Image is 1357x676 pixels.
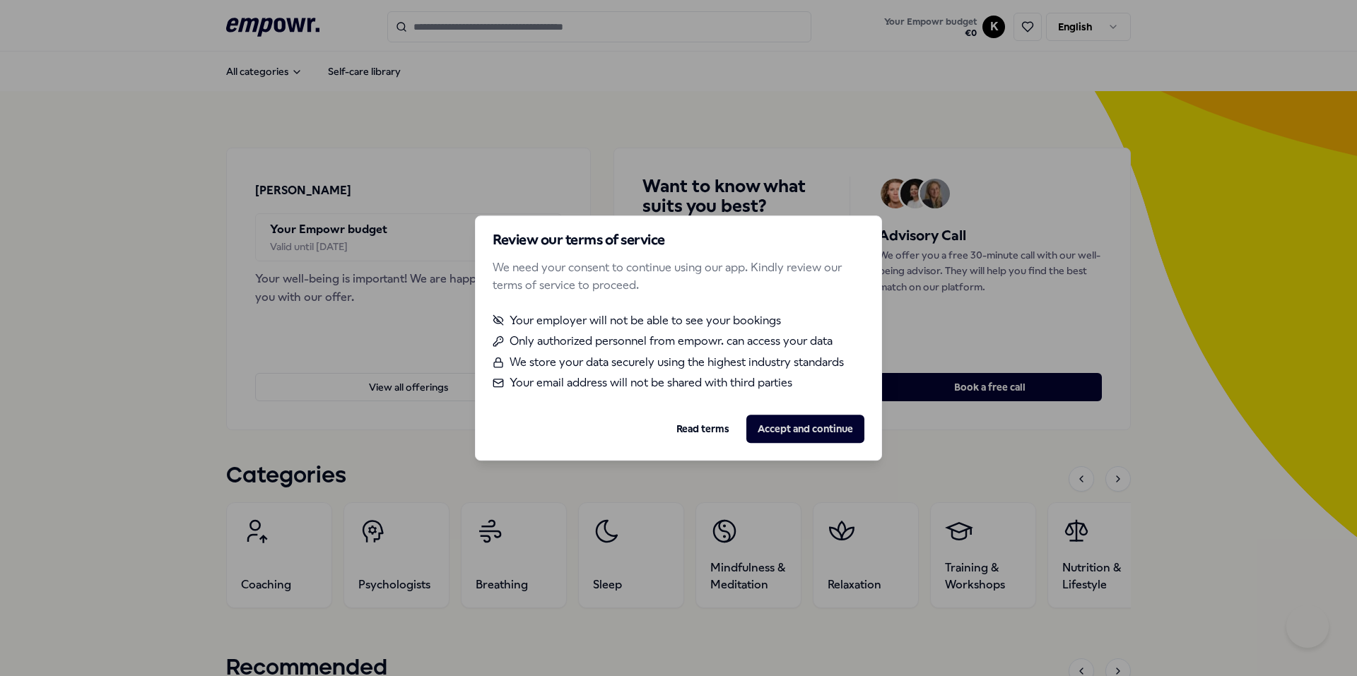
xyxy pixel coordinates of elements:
h2: Review our terms of service [493,233,864,247]
button: Read terms [665,415,741,443]
li: Your employer will not be able to see your bookings [493,312,864,330]
li: Only authorized personnel from empowr. can access your data [493,333,864,351]
li: We store your data securely using the highest industry standards [493,353,864,372]
p: We need your consent to continue using our app. Kindly review our terms of service to proceed. [493,259,864,295]
a: Read terms [676,421,729,437]
button: Accept and continue [746,415,864,443]
li: Your email address will not be shared with third parties [493,374,864,393]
